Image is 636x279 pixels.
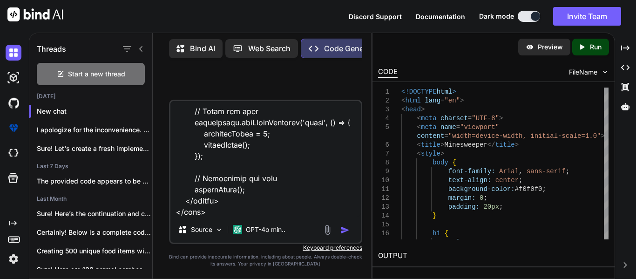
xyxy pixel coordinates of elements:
img: preview [526,43,534,51]
span: #333 [472,238,487,246]
span: title [495,141,515,149]
h1: Threads [37,43,66,54]
span: html [405,97,421,104]
img: cloudideIcon [6,145,21,161]
span: meta [421,115,437,122]
span: ; [487,238,491,246]
span: h1 [433,230,440,237]
span: Arial [499,168,519,175]
span: = [468,115,472,122]
img: GPT-4o mini [233,225,242,234]
span: > [421,106,425,113]
div: 1 [378,88,389,96]
div: CODE [378,67,398,78]
span: < [417,115,421,122]
img: settings [6,251,21,267]
span: < [417,150,421,157]
span: 0 [480,194,483,202]
span: Documentation [416,13,465,20]
span: 20px [483,203,499,211]
span: Dark mode [479,12,514,21]
div: 14 [378,211,389,220]
img: githubDark [6,95,21,111]
span: ; [483,194,487,202]
p: Bind can provide inaccurate information, including about people. Always double-check its answers.... [169,253,362,267]
span: sans-serif [527,168,566,175]
p: GPT-4o min.. [246,225,285,234]
span: ; [542,185,546,193]
h2: Last 7 Days [29,163,152,170]
span: Minesweeper [444,141,487,149]
span: > [499,115,503,122]
p: Sure! Here are 100 normal combos for... [37,265,152,274]
span: meta [421,123,437,131]
span: < [401,97,405,104]
div: 7 [378,150,389,158]
div: 5 [378,123,389,132]
img: Bind AI [7,7,63,21]
span: font-family: [448,168,495,175]
span: lang [425,97,440,104]
p: Sure! Let's create a fresh implementatio... [37,144,152,153]
span: } [433,212,436,219]
div: 13 [378,203,389,211]
span: > [452,88,456,95]
button: Invite Team [553,7,621,26]
h2: OUTPUT [372,245,615,267]
img: icon [340,225,350,235]
span: padding: [448,203,480,211]
span: "viewport" [460,123,499,131]
span: < [401,106,405,113]
span: body [433,159,448,166]
img: darkChat [6,45,21,61]
span: > [440,150,444,157]
span: FileName [569,68,597,77]
div: 6 [378,141,389,150]
span: color: [448,238,472,246]
div: 10 [378,176,389,185]
p: Web Search [248,43,291,54]
span: < [417,123,421,131]
span: charset [440,115,468,122]
span: "UTF-8" [472,115,499,122]
span: > [460,97,464,104]
textarea: lor ip <!DOLORSI amet> <cons adip="el"> <sedd> <eius tempori="UTL-6"> <etdo magn="aliquaen" admin... [170,101,361,217]
span: name [440,123,456,131]
div: 8 [378,158,389,167]
span: { [452,159,456,166]
img: Pick Models [215,226,223,234]
span: > [515,141,519,149]
span: = [456,123,460,131]
h2: [DATE] [29,93,152,100]
div: 15 [378,220,389,229]
p: Preview [538,42,563,52]
img: attachment [322,225,333,235]
button: Discord Support [349,12,402,21]
p: Sure! Here’s the continuation and completion of... [37,209,152,218]
span: ; [499,203,503,211]
span: text-align: [448,177,491,184]
span: "width=device-width, initial-scale=1.0" [448,132,601,140]
p: Keyboard preferences [169,244,362,252]
div: 9 [378,167,389,176]
h2: Last Month [29,195,152,203]
div: 12 [378,194,389,203]
span: style [421,150,440,157]
div: 17 [378,238,389,247]
span: { [444,230,448,237]
span: <!DOCTYPE [401,88,437,95]
p: Creating 500 unique food items with distinct... [37,246,152,256]
span: > [440,141,444,149]
span: Start a new thread [68,69,125,79]
img: premium [6,120,21,136]
span: ; [519,177,522,184]
div: 11 [378,185,389,194]
span: = [440,97,444,104]
span: head [405,106,421,113]
p: Run [590,42,602,52]
p: New chat [37,107,152,116]
span: center [495,177,519,184]
span: , [519,168,522,175]
span: = [444,132,448,140]
div: 16 [378,229,389,238]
